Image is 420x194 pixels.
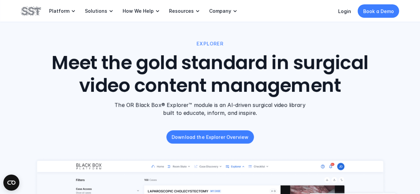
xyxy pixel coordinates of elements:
p: Company [209,8,231,14]
a: Download the Explorer Overview [166,130,254,144]
a: Book a Demo [358,4,399,18]
p: Platform [49,8,69,14]
p: Resources [169,8,194,14]
p: Book a Demo [363,8,394,15]
p: The OR Black Box® Explorer™ module is an AI-driven surgical video library built to educate, infor... [111,101,309,117]
h1: Meet the gold standard in surgical video content management [31,52,389,96]
p: EXPLORER [197,40,224,48]
p: Solutions [85,8,107,14]
p: Download the Explorer Overview [172,133,249,140]
p: How We Help [123,8,154,14]
a: Login [338,8,351,14]
img: SST logo [21,5,41,17]
button: Open CMP widget [3,175,19,191]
